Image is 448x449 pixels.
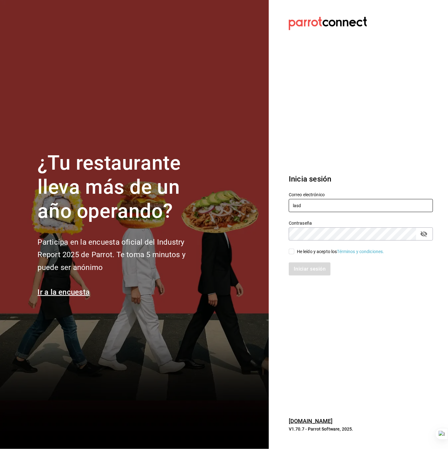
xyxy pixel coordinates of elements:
[419,229,429,239] button: passwordField
[38,151,206,223] h1: ¿Tu restaurante lleva más de un año operando?
[38,236,206,274] h2: Participa en la encuesta oficial del Industry Report 2025 de Parrot. Te toma 5 minutos y puede se...
[289,418,333,424] a: [DOMAIN_NAME]
[38,288,90,297] a: Ir a la encuesta
[297,248,384,255] div: He leído y acepto los
[289,173,433,185] h3: Inicia sesión
[337,249,384,254] a: Términos y condiciones.
[289,193,433,197] label: Correo electrónico
[289,426,433,432] p: V1.70.7 - Parrot Software, 2025.
[289,221,433,226] label: Contraseña
[289,199,433,212] input: Ingresa tu correo electrónico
